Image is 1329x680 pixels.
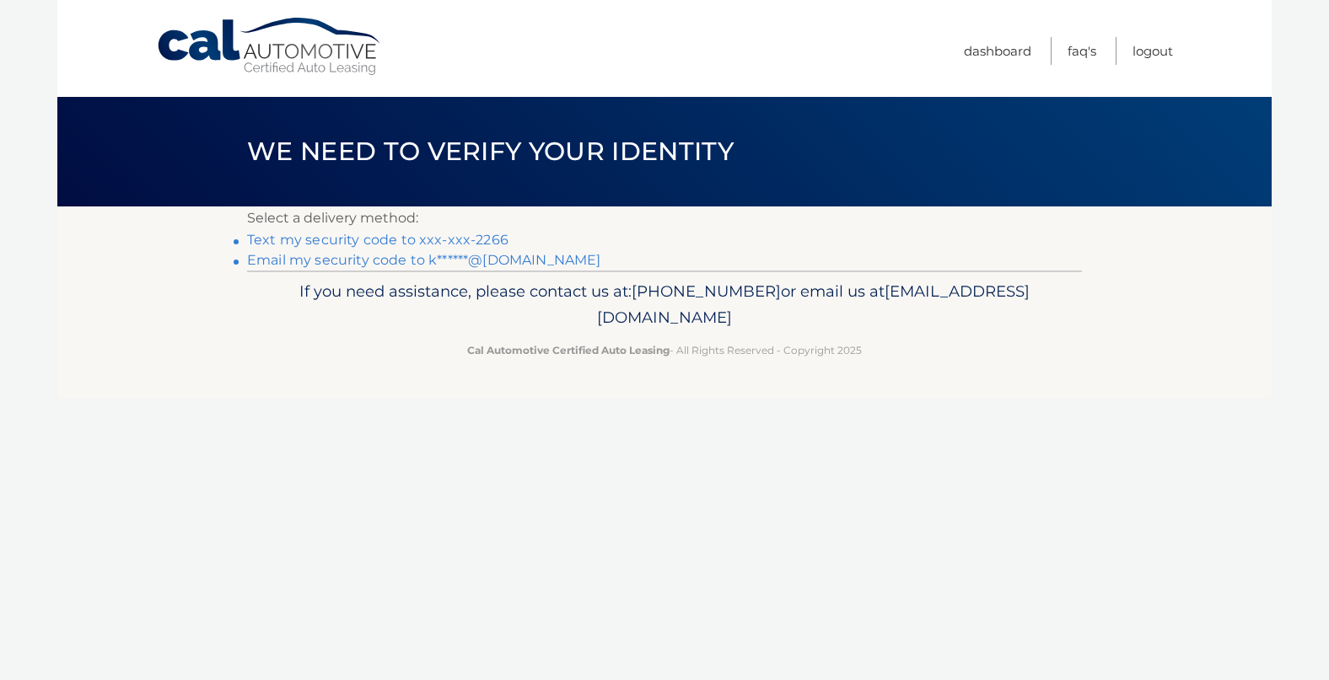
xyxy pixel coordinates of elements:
[1133,37,1173,65] a: Logout
[247,206,1082,230] p: Select a delivery method:
[964,37,1031,65] a: Dashboard
[247,232,508,248] a: Text my security code to xxx-xxx-2266
[467,344,670,356] strong: Cal Automotive Certified Auto Leasing
[1068,37,1096,65] a: FAQ's
[258,278,1071,332] p: If you need assistance, please contact us at: or email us at
[156,17,384,77] a: Cal Automotive
[247,252,601,268] a: Email my security code to k******@[DOMAIN_NAME]
[247,136,734,167] span: We need to verify your identity
[632,281,781,301] span: [PHONE_NUMBER]
[258,341,1071,359] p: - All Rights Reserved - Copyright 2025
